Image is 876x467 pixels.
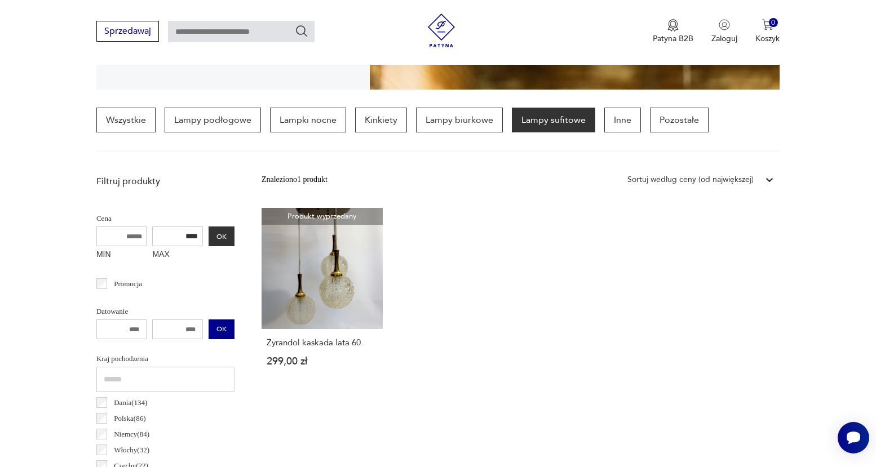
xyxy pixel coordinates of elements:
button: OK [209,226,235,246]
p: Patyna B2B [653,33,693,44]
label: MAX [152,246,203,264]
button: Zaloguj [711,19,737,44]
h3: Żyrandol kaskada lata 60. [267,338,378,348]
div: 0 [769,18,778,28]
img: Ikona medalu [667,19,679,32]
a: Lampy sufitowe [512,108,595,132]
button: OK [209,319,235,339]
a: Pozostałe [650,108,709,132]
p: Włochy ( 32 ) [114,444,149,456]
label: MIN [96,246,147,264]
img: Ikonka użytkownika [719,19,730,30]
a: Inne [604,108,641,132]
p: Polska ( 86 ) [114,412,145,425]
a: Sprzedawaj [96,28,159,36]
div: Znaleziono 1 produkt [262,174,328,186]
a: Lampki nocne [270,108,346,132]
p: Promocja [114,278,142,290]
a: Ikona medaluPatyna B2B [653,19,693,44]
div: Sortuj według ceny (od największej) [627,174,754,186]
img: Patyna - sklep z meblami i dekoracjami vintage [424,14,458,47]
p: Dania ( 134 ) [114,397,147,409]
a: Produkt wyprzedanyŻyrandol kaskada lata 60.Żyrandol kaskada lata 60.299,00 zł [262,208,383,388]
button: Patyna B2B [653,19,693,44]
p: Datowanie [96,305,235,318]
iframe: Smartsupp widget button [838,422,869,453]
p: Niemcy ( 84 ) [114,428,149,441]
a: Wszystkie [96,108,156,132]
a: Kinkiety [355,108,407,132]
p: 299,00 zł [267,357,378,366]
a: Lampy biurkowe [416,108,503,132]
button: 0Koszyk [755,19,780,44]
button: Szukaj [295,24,308,38]
p: Zaloguj [711,33,737,44]
p: Cena [96,212,235,225]
a: Lampy podłogowe [165,108,261,132]
img: Ikona koszyka [762,19,773,30]
p: Koszyk [755,33,780,44]
button: Sprzedawaj [96,21,159,42]
p: Kraj pochodzenia [96,353,235,365]
p: Filtruj produkty [96,175,235,188]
